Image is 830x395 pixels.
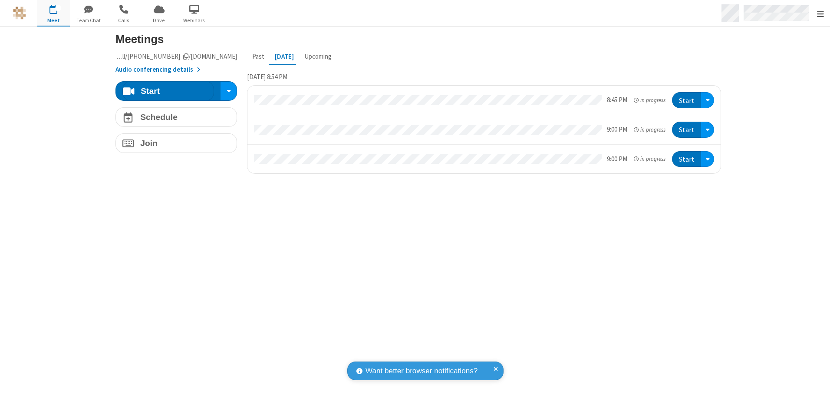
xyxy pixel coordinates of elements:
[140,113,178,121] h4: Schedule
[366,365,478,377] span: Want better browser notifications?
[672,92,701,108] button: Start
[701,92,714,108] div: Open menu
[701,122,714,138] div: Open menu
[672,122,701,138] button: Start
[115,107,237,127] button: Schedule
[247,72,721,180] section: Today's Meetings
[607,95,627,105] div: 8:45 PM
[270,49,299,65] button: [DATE]
[634,96,665,104] em: in progress
[102,52,237,60] span: Copy my meeting room link
[701,151,714,167] div: Open menu
[140,139,158,147] h4: Join
[634,155,665,163] em: in progress
[115,133,237,153] button: Join
[115,52,237,75] section: Account details
[299,49,337,65] button: Upcoming
[634,126,665,134] em: in progress
[247,49,270,65] button: Past
[115,33,721,45] h3: Meetings
[37,17,70,24] span: Meet
[122,81,214,101] button: Start
[607,154,627,164] div: 9:00 PM
[178,17,211,24] span: Webinars
[56,5,61,11] div: 3
[141,87,160,95] h4: Start
[247,73,287,81] span: [DATE] 8:54 PM
[672,151,701,167] button: Start
[13,7,26,20] img: QA Selenium DO NOT DELETE OR CHANGE
[607,125,627,135] div: 9:00 PM
[72,17,105,24] span: Team Chat
[115,65,200,75] button: Audio conferencing details
[115,52,237,62] button: Copy my meeting room linkCopy my meeting room link
[108,17,140,24] span: Calls
[224,84,234,98] div: Start conference options
[143,17,175,24] span: Drive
